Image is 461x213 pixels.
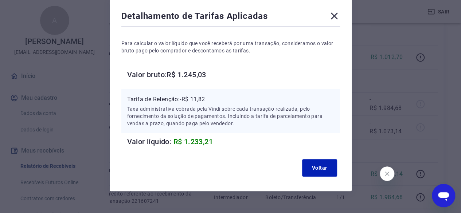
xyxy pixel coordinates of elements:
button: Voltar [302,159,337,177]
p: Para calcular o valor líquido que você receberá por uma transação, consideramos o valor bruto pag... [121,40,340,54]
span: R$ 1.233,21 [173,137,213,146]
iframe: Botão para abrir a janela de mensagens [432,184,455,207]
div: Detalhamento de Tarifas Aplicadas [121,10,340,25]
iframe: Fechar mensagem [380,166,394,181]
p: Tarifa de Retenção: -R$ 11,82 [127,95,334,104]
h6: Valor bruto: R$ 1.245,03 [127,69,340,80]
span: Olá! Precisa de ajuda? [4,5,61,11]
h6: Valor líquido: [127,136,340,147]
p: Taxa administrativa cobrada pela Vindi sobre cada transação realizada, pelo fornecimento da soluç... [127,105,334,127]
